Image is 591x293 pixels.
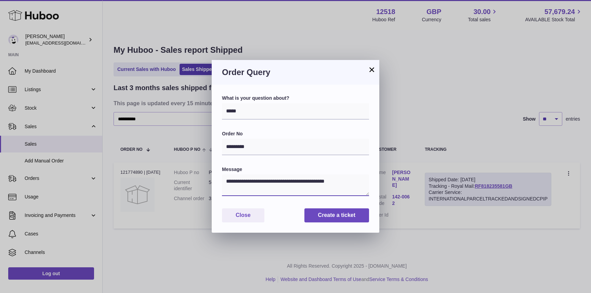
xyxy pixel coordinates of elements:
button: Close [222,208,264,222]
h3: Order Query [222,67,369,78]
label: Order No [222,131,369,137]
button: × [368,65,376,74]
label: What is your question about? [222,95,369,101]
label: Message [222,166,369,173]
button: Create a ticket [304,208,369,222]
